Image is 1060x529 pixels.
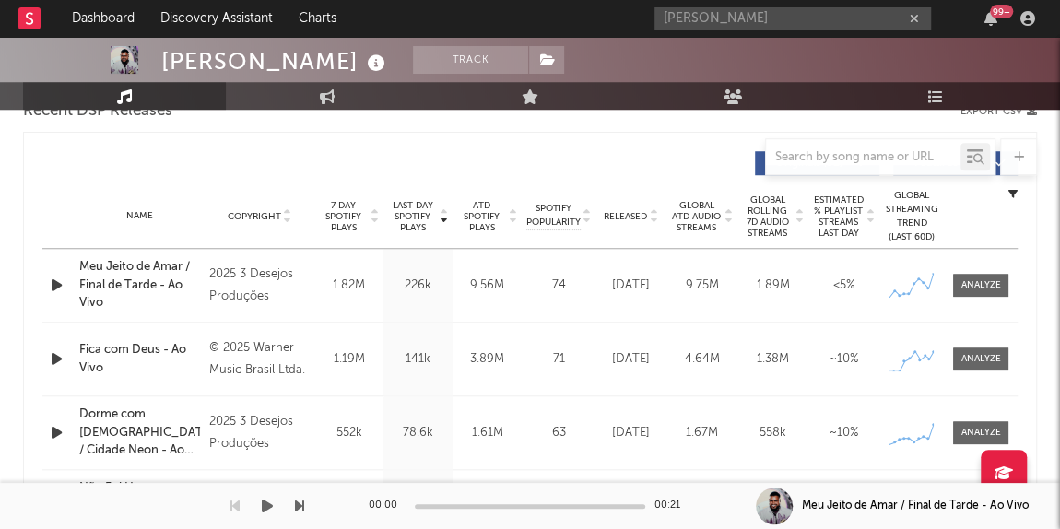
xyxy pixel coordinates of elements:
[79,406,200,460] a: Dorme com [DEMOGRAPHIC_DATA] / Cidade Neon - Ao Vivo
[766,150,960,165] input: Search by song name or URL
[990,5,1013,18] div: 99 +
[671,350,733,369] div: 4.64M
[161,46,390,76] div: [PERSON_NAME]
[742,350,804,369] div: 1.38M
[457,350,517,369] div: 3.89M
[884,189,939,244] div: Global Streaming Trend (Last 60D)
[79,209,200,223] div: Name
[654,7,931,30] input: Search for artists
[388,200,437,233] span: Last Day Spotify Plays
[526,276,591,295] div: 74
[388,350,448,369] div: 141k
[600,276,662,295] div: [DATE]
[604,211,647,222] span: Released
[457,276,517,295] div: 9.56M
[526,424,591,442] div: 63
[227,211,280,222] span: Copyright
[319,276,379,295] div: 1.82M
[671,424,733,442] div: 1.67M
[23,100,172,123] span: Recent DSP Releases
[388,424,448,442] div: 78.6k
[960,106,1037,117] button: Export CSV
[319,200,368,233] span: 7 Day Spotify Plays
[388,276,448,295] div: 226k
[600,424,662,442] div: [DATE]
[813,194,864,239] span: Estimated % Playlist Streams Last Day
[413,46,528,74] button: Track
[813,350,875,369] div: ~ 10 %
[600,350,662,369] div: [DATE]
[526,202,581,229] span: Spotify Popularity
[209,337,310,382] div: © 2025 Warner Music Brasil Ltda.
[742,194,793,239] span: Global Rolling 7D Audio Streams
[654,495,691,517] div: 00:21
[319,350,379,369] div: 1.19M
[984,11,997,26] button: 99+
[671,200,722,233] span: Global ATD Audio Streams
[742,276,804,295] div: 1.89M
[457,424,517,442] div: 1.61M
[209,411,310,455] div: 2025 3 Desejos Produções
[79,341,200,377] a: Fica com Deus - Ao Vivo
[319,424,379,442] div: 552k
[742,424,804,442] div: 558k
[526,350,591,369] div: 71
[209,264,310,308] div: 2025 3 Desejos Produções
[457,200,506,233] span: ATD Spotify Plays
[79,258,200,312] a: Meu Jeito de Amar / Final de Tarde - Ao Vivo
[369,495,406,517] div: 00:00
[802,498,1029,514] div: Meu Jeito de Amar / Final de Tarde - Ao Vivo
[813,424,875,442] div: ~ 10 %
[813,276,875,295] div: <5%
[671,276,733,295] div: 9.75M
